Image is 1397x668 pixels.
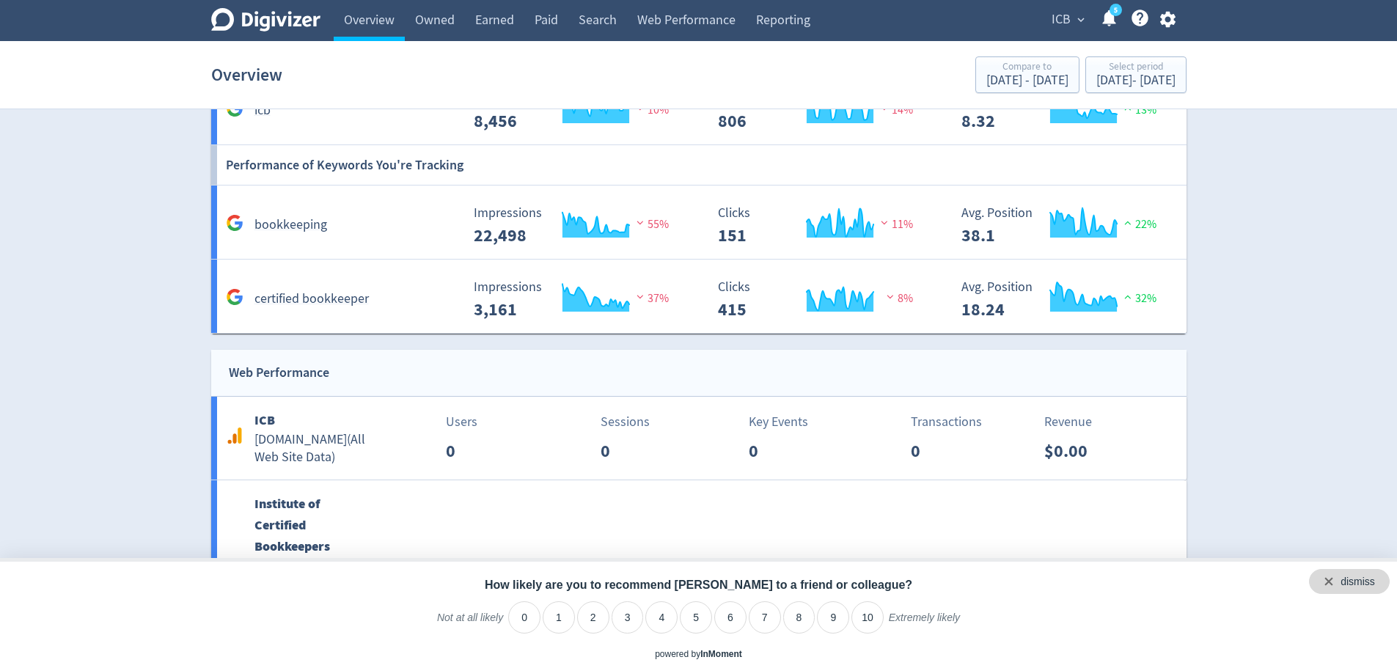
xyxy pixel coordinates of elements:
[466,206,686,245] svg: Impressions 22,498
[1121,103,1156,117] span: 13%
[633,217,669,232] span: 55%
[711,206,931,245] svg: Clicks 151
[711,280,931,319] svg: Clicks 415
[877,103,913,117] span: 14%
[211,260,1187,334] a: certified bookkeeper Impressions 3,161 Impressions 3,161 37% Clicks 415 Clicks 415 8% Avg. Positi...
[655,648,742,661] div: powered by inmoment
[446,412,477,432] p: Users
[612,601,644,634] li: 3
[254,290,369,308] h5: certified bookkeeper
[1085,56,1187,93] button: Select period[DATE]- [DATE]
[783,601,815,634] li: 8
[877,217,913,232] span: 11%
[1096,62,1176,74] div: Select period
[1341,575,1375,590] div: dismiss
[749,412,808,432] p: Key Events
[211,397,1187,480] a: ICB[DOMAIN_NAME](All Web Site Data)Users0Sessions0Key Events0Transactions0Revenue$0.00
[883,291,913,306] span: 8%
[1096,74,1176,87] div: [DATE] - [DATE]
[577,601,609,634] li: 2
[883,291,898,302] img: negative-performance.svg
[211,186,1187,260] a: bookkeeping Impressions 22,498 Impressions 22,498 55% Clicks 151 Clicks 151 11% Avg. Position 38....
[437,611,503,636] label: Not at all likely
[1309,569,1390,594] div: Close survey
[749,438,770,464] p: 0
[466,92,686,131] svg: Impressions 8,456
[466,280,686,319] svg: Impressions 3,161
[645,601,678,634] li: 4
[714,601,747,634] li: 6
[975,56,1079,93] button: Compare to[DATE] - [DATE]
[601,438,622,464] p: 0
[680,601,712,634] li: 5
[1121,291,1156,306] span: 32%
[1046,8,1088,32] button: ICB
[229,362,329,383] div: Web Performance
[711,92,931,131] svg: Clicks 806
[633,103,669,117] span: 10%
[700,649,742,659] a: InMoment
[1044,438,1099,464] p: $0.00
[508,601,540,634] li: 0
[954,92,1174,131] svg: Avg. Position 8.32
[1121,291,1135,302] img: positive-performance.svg
[1113,5,1117,15] text: 5
[986,62,1068,74] div: Compare to
[211,51,282,98] h1: Overview
[911,412,982,432] p: Transactions
[749,601,781,634] li: 7
[254,431,378,466] h5: [DOMAIN_NAME] ( All Web Site Data )
[1121,217,1135,228] img: positive-performance.svg
[1044,412,1092,432] p: Revenue
[633,291,669,306] span: 37%
[1052,8,1071,32] span: ICB
[889,611,960,636] label: Extremely likely
[954,280,1174,319] svg: Avg. Position 18.24
[1121,217,1156,232] span: 22%
[817,601,849,634] li: 9
[254,495,330,555] b: Institute of Certified Bookkeepers
[633,217,648,228] img: negative-performance.svg
[954,206,1174,245] svg: Avg. Position 38.1
[986,74,1068,87] div: [DATE] - [DATE]
[254,216,327,234] h5: bookkeeping
[601,412,650,432] p: Sessions
[543,601,575,634] li: 1
[446,438,467,464] p: 0
[254,102,271,120] h5: icb
[877,217,892,228] img: negative-performance.svg
[226,145,463,185] h6: Performance of Keywords You're Tracking
[633,291,648,302] img: negative-performance.svg
[851,601,884,634] li: 10
[911,438,932,464] p: 0
[1074,13,1088,26] span: expand_more
[254,411,275,429] b: ICB
[1110,4,1122,16] a: 5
